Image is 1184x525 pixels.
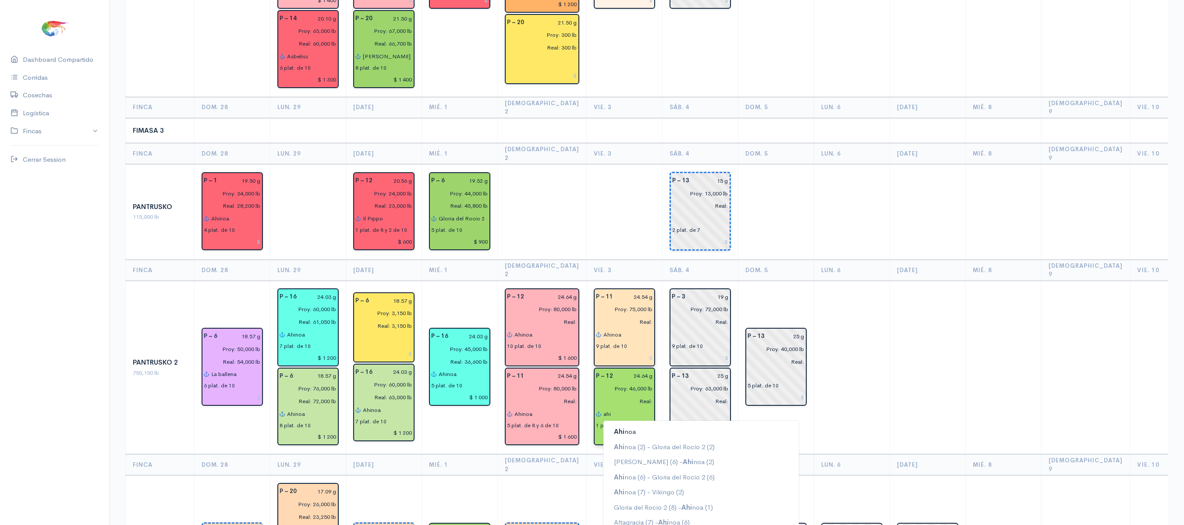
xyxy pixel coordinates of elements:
[133,202,187,212] div: Pantrusko
[681,503,692,511] span: Ahi
[426,200,488,213] input: pescadas
[748,391,805,404] input: $
[890,259,965,280] th: [DATE]
[355,73,412,86] input: $
[529,291,577,303] input: g
[350,294,374,307] div: P – 6
[431,382,462,390] div: 5 plat. de 10
[302,485,337,498] input: g
[814,143,890,164] th: Lun. 6
[274,291,302,303] div: P – 16
[280,431,337,443] input: $
[594,288,655,366] div: Piscina: 11 Peso: 24.54 g Libras Proy: 75,000 lb Empacadora: Cofimar Gabarra: Ahinoa Plataformas:...
[965,143,1041,164] th: Mié. 8
[302,291,337,303] input: g
[965,259,1041,280] th: Mié. 8
[353,172,415,250] div: Piscina: 12 Peso: 20.56 g Libras Proy: 24,000 lb Libras Reales: 23,000 lb Rendimiento: 95.8% Empa...
[426,343,488,355] input: estimadas
[670,368,731,446] div: Piscina: 13 Peso: 25 g Libras Proy: 63,000 lb Empacadora: Sin asignar Plataformas: 8 plat. de 10
[502,370,529,383] div: P – 11
[614,458,714,466] ngb-highlight: [PERSON_NAME] (6) - noa (2)
[591,395,653,408] input: pescadas
[355,427,412,440] input: $
[274,303,337,316] input: estimadas
[502,291,529,303] div: P – 12
[450,174,488,187] input: g
[672,235,728,248] input: $
[199,343,261,355] input: estimadas
[274,316,337,328] input: pescadas
[670,172,731,251] div: Piscina: 13 Tipo: Raleo Peso: 15 g Libras Proy: 13,000 lb Empacadora: Sin asignar Plataformas: 2 ...
[274,498,337,511] input: estimadas
[1130,143,1174,164] th: Vie. 10
[280,342,311,350] div: 7 plat. de 10
[204,391,261,404] input: $
[614,442,624,451] span: Ahi
[133,358,187,368] div: Pantrusko 2
[422,454,498,475] th: Mié. 1
[662,143,738,164] th: Sáb. 4
[596,342,627,350] div: 9 plat. de 10
[502,382,577,395] input: estimadas
[614,427,636,436] ngb-highlight: noa
[502,16,529,29] div: P – 20
[223,330,261,343] input: g
[350,12,378,25] div: P – 20
[890,97,965,118] th: [DATE]
[280,73,337,86] input: $
[378,174,412,187] input: g
[591,303,653,316] input: estimadas
[270,259,346,280] th: Lun. 29
[596,422,648,429] div: 1 plat. de 8 y 5 de 10
[502,303,577,316] input: estimadas
[591,291,618,303] div: P – 11
[274,12,302,25] div: P – 14
[204,226,235,234] div: 4 plat. de 10
[429,172,490,250] div: Piscina: 6 Peso: 19.52 g Libras Proy: 44,000 lb Libras Reales: 45,800 lb Rendimiento: 104.1% Empa...
[199,355,261,368] input: pescadas
[223,174,261,187] input: g
[683,458,693,466] span: Ahi
[374,294,412,307] input: g
[431,235,488,248] input: $
[666,370,694,383] div: P – 13
[270,454,346,475] th: Lun. 29
[277,10,339,88] div: Piscina: 14 Peso: 20.10 g Libras Proy: 63,000 lb Libras Reales: 60,000 lb Rendimiento: 95.2% Empa...
[498,143,587,164] th: [DEMOGRAPHIC_DATA] 2
[670,288,731,366] div: Piscina: 3 Peso: 19 g Libras Proy: 72,000 lb Empacadora: Sin asignar Plataformas: 9 plat. de 10
[350,37,412,50] input: pescadas
[498,97,587,118] th: [DEMOGRAPHIC_DATA] 2
[355,226,407,234] div: 1 plat. de 8 y 2 de 10
[422,259,498,280] th: Mié. 1
[422,97,498,118] th: Mié. 1
[431,391,488,404] input: $
[691,291,729,303] input: g
[302,12,337,25] input: g
[586,454,662,475] th: Vie. 3
[742,355,805,368] input: pescadas
[507,422,559,429] div: 5 plat. de 8 y 6 de 10
[274,382,337,395] input: estimadas
[502,395,577,408] input: pescadas
[202,172,263,250] div: Piscina: 1 Peso: 19.50 g Libras Proy: 34,000 lb Libras Reales: 28,200 lb Rendimiento: 82.9% Empac...
[666,303,729,316] input: estimadas
[346,143,422,164] th: [DATE]
[614,488,624,496] span: Ahi
[529,16,577,29] input: g
[742,343,805,355] input: estimadas
[672,226,700,234] div: 2 plat. de 7
[614,472,624,481] span: Ahi
[1130,454,1174,475] th: Vie. 10
[694,370,729,383] input: g
[280,64,311,72] div: 6 plat. de 10
[355,64,386,72] div: 8 plat. de 10
[350,378,412,391] input: estimadas
[199,174,223,187] div: P – 1
[770,330,805,343] input: g
[298,370,337,383] input: g
[507,342,541,350] div: 10 plat. de 10
[355,418,386,426] div: 7 plat. de 10
[431,226,462,234] div: 5 plat. de 10
[738,143,814,164] th: Dom. 5
[195,454,270,475] th: Dom. 28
